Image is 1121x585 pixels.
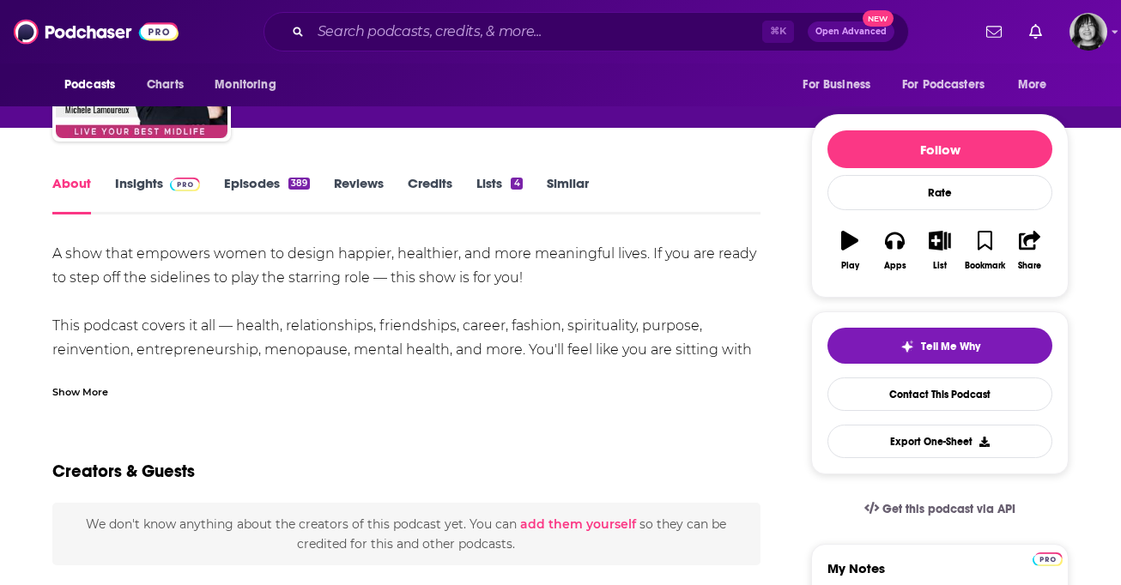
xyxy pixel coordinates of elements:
[1069,13,1107,51] img: User Profile
[979,17,1009,46] a: Show notifications dropdown
[52,242,760,482] div: A show that empowers women to design happier, healthier, and more meaningful lives. If you are re...
[52,461,195,482] h2: Creators & Guests
[408,175,452,214] a: Credits
[872,220,917,281] button: Apps
[170,178,200,191] img: Podchaser Pro
[334,175,384,214] a: Reviews
[808,21,894,42] button: Open AdvancedNew
[1008,220,1052,281] button: Share
[841,261,859,271] div: Play
[1018,73,1047,97] span: More
[14,15,179,48] img: Podchaser - Follow, Share and Rate Podcasts
[1033,550,1063,566] a: Pro website
[1018,261,1041,271] div: Share
[827,130,1052,168] button: Follow
[827,377,1052,411] a: Contact This Podcast
[882,502,1015,516] span: Get this podcast via API
[791,69,892,101] button: open menu
[891,69,1009,101] button: open menu
[520,517,636,531] button: add them yourself
[476,175,522,214] a: Lists4
[965,261,1005,271] div: Bookmark
[52,69,137,101] button: open menu
[52,175,91,214] a: About
[827,220,872,281] button: Play
[64,73,115,97] span: Podcasts
[902,73,985,97] span: For Podcasters
[851,488,1029,530] a: Get this podcast via API
[815,27,887,36] span: Open Advanced
[900,340,914,353] img: tell me why sparkle
[762,21,794,43] span: ⌘ K
[547,175,589,214] a: Similar
[1033,552,1063,566] img: Podchaser Pro
[288,178,310,190] div: 389
[264,12,909,51] div: Search podcasts, credits, & more...
[918,220,962,281] button: List
[921,340,980,353] span: Tell Me Why
[203,69,298,101] button: open menu
[1022,17,1049,46] a: Show notifications dropdown
[1006,69,1069,101] button: open menu
[1069,13,1107,51] span: Logged in as parkdalepublicity1
[1069,13,1107,51] button: Show profile menu
[803,73,870,97] span: For Business
[115,175,200,214] a: InsightsPodchaser Pro
[86,516,726,551] span: We don't know anything about the creators of this podcast yet . You can so they can be credited f...
[827,175,1052,210] div: Rate
[962,220,1007,281] button: Bookmark
[136,69,194,101] a: Charts
[224,175,310,214] a: Episodes389
[147,73,184,97] span: Charts
[511,178,522,190] div: 4
[827,328,1052,364] button: tell me why sparkleTell Me Why
[311,18,762,45] input: Search podcasts, credits, & more...
[215,73,276,97] span: Monitoring
[884,261,906,271] div: Apps
[863,10,894,27] span: New
[827,425,1052,458] button: Export One-Sheet
[933,261,947,271] div: List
